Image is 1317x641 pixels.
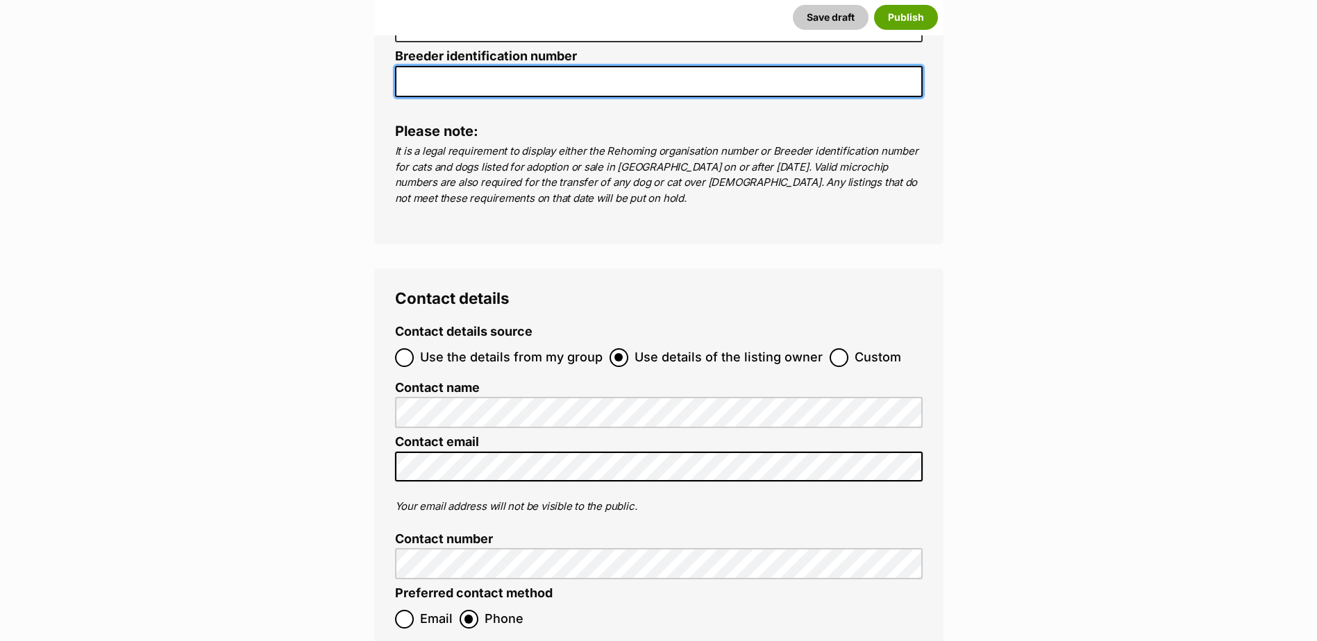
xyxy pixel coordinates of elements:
[395,532,923,547] label: Contact number
[395,499,923,515] p: Your email address will not be visible to the public.
[395,325,532,339] label: Contact details source
[395,435,923,450] label: Contact email
[855,348,901,367] span: Custom
[395,289,510,307] span: Contact details
[395,381,923,395] label: Contact name
[793,5,869,30] button: Save draft
[395,122,923,140] h4: Please note:
[635,348,823,367] span: Use details of the listing owner
[874,5,938,30] button: Publish
[420,348,603,367] span: Use the details from my group
[395,49,923,64] label: Breeder identification number
[420,610,453,629] span: Email
[395,144,923,206] p: It is a legal requirement to display either the Rehoming organisation number or Breeder identific...
[395,586,553,601] label: Preferred contact method
[485,610,523,629] span: Phone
